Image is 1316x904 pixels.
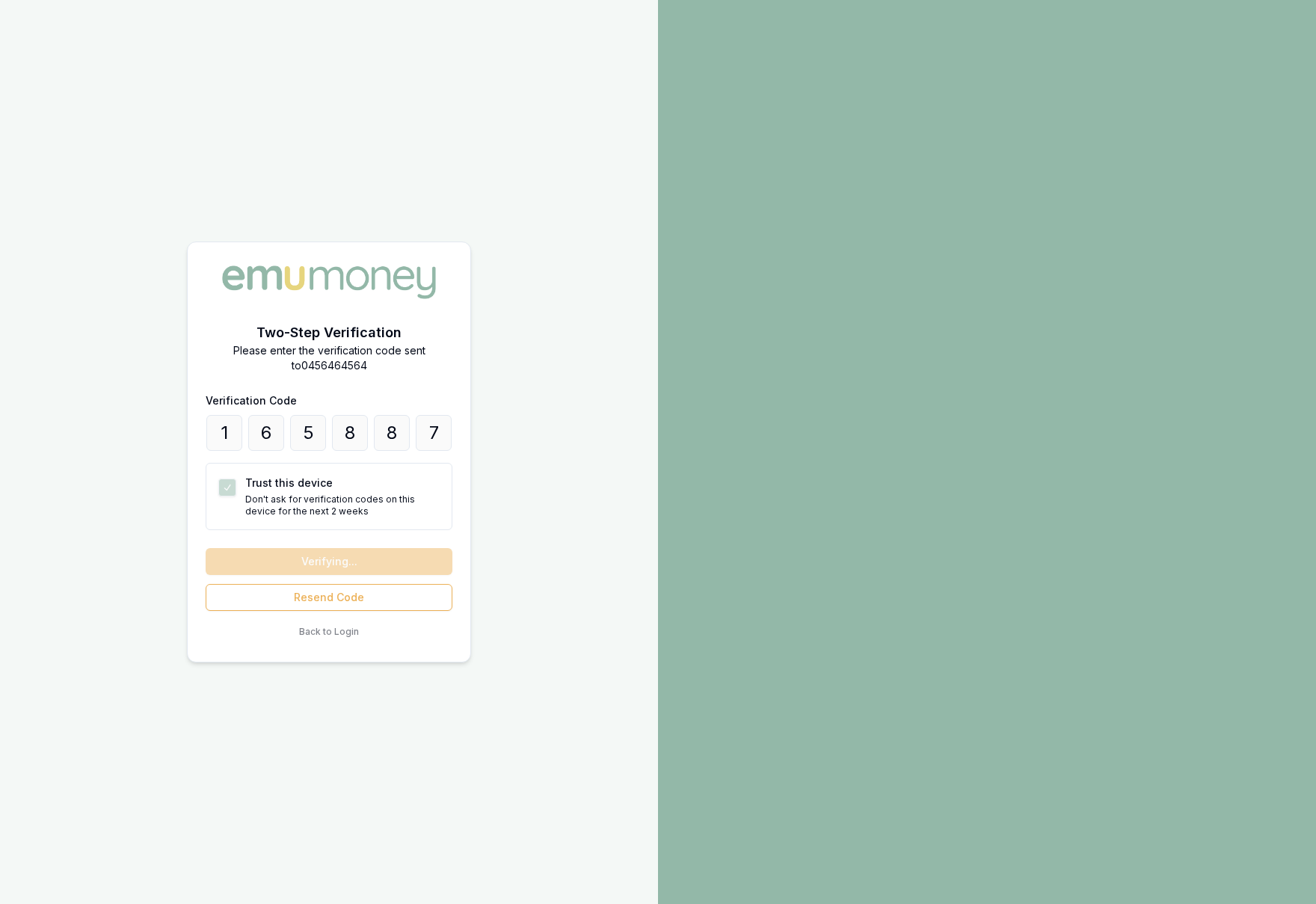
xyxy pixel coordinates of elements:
p: Please enter the verification code sent to 0456464564 [206,343,452,373]
label: Verification Code [206,394,297,407]
label: Trust this device [245,476,333,489]
p: Don't ask for verification codes on this device for the next 2 weeks [245,493,440,517]
h2: Two-Step Verification [206,322,452,343]
button: Resend Code [206,584,452,611]
img: Emu Money [217,260,441,304]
